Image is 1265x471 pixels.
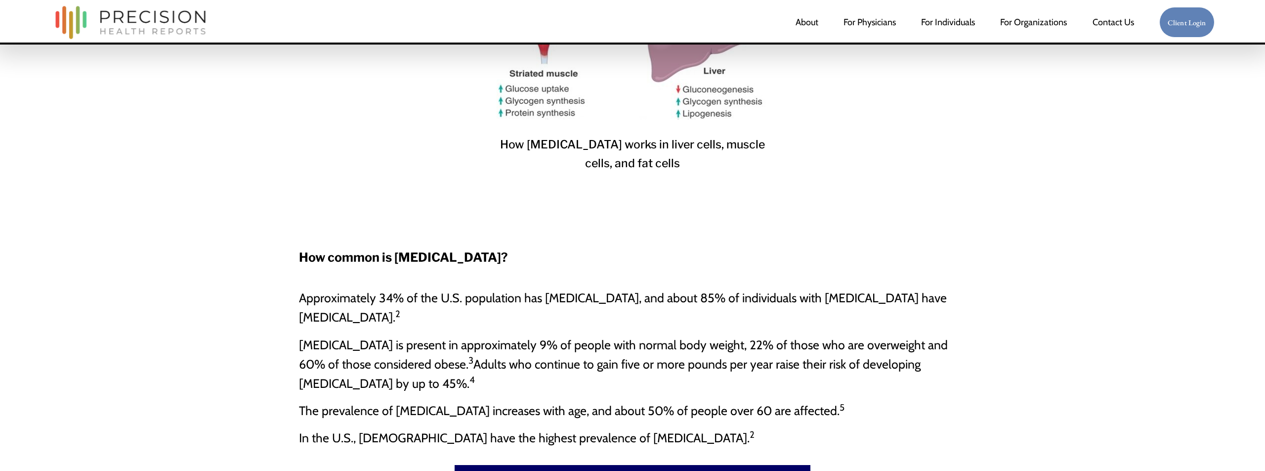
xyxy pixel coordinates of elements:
a: For Physicians [843,12,896,32]
a: For Individuals [921,12,975,32]
a: Client Login [1159,7,1215,38]
strong: How common is [MEDICAL_DATA]? [299,250,507,265]
sup: 3 [468,355,473,366]
span: For Organizations [1000,13,1067,31]
h4: How [MEDICAL_DATA] works in liver cells, muscle cells, and fat cells [497,135,768,173]
iframe: Chat Widget [1087,344,1265,471]
a: Contact Us [1093,12,1134,32]
span: Approximately 34% of the U.S. population has [MEDICAL_DATA], and about 85% of individuals with [M... [299,290,947,325]
sup: 5 [840,402,844,413]
sup: 2 [750,429,755,440]
sup: 4 [469,374,475,385]
a: folder dropdown [1000,12,1067,32]
a: About [796,12,818,32]
span: The prevalence of [MEDICAL_DATA] increases with age, and about 50% of people over 60 are affected. [299,403,844,418]
img: Precision Health Reports [50,1,211,44]
span: In the U.S., [DEMOGRAPHIC_DATA] have the highest prevalence of [MEDICAL_DATA]. [299,430,755,445]
span: [MEDICAL_DATA] is present in approximately 9% of people with normal body weight, 22% of those who... [299,337,948,391]
sup: 2 [395,308,400,320]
